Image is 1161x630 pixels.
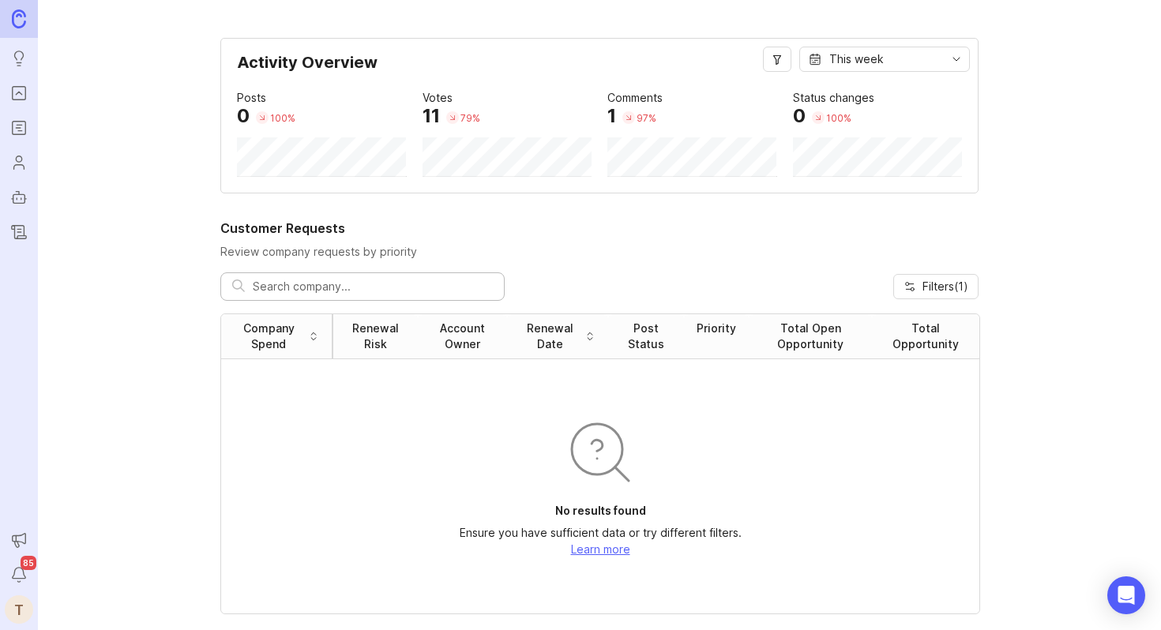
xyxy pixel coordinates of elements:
div: Votes [423,89,453,107]
div: Post Status [621,321,671,352]
div: Comments [607,89,663,107]
div: 97 % [637,111,656,125]
div: Open Intercom Messenger [1107,576,1145,614]
div: Activity Overview [237,54,962,83]
div: Status changes [793,89,874,107]
h2: Customer Requests [220,219,979,238]
div: Renewal Risk [346,321,405,352]
div: 100 % [826,111,851,125]
div: This week [829,51,884,68]
div: Account Owner [430,321,494,352]
div: 100 % [270,111,295,125]
div: Priority [697,321,736,336]
button: T [5,595,33,624]
div: Company Spend [234,321,304,352]
input: Search company... [253,278,493,295]
p: No results found [555,503,646,519]
svg: toggle icon [944,53,969,66]
a: Ideas [5,44,33,73]
p: Review company requests by priority [220,244,979,260]
div: Renewal Date [520,321,580,352]
a: Users [5,148,33,177]
span: Filters [922,279,968,294]
a: Roadmaps [5,114,33,142]
p: Ensure you have sufficient data or try different filters. [460,525,742,541]
img: svg+xml;base64,PHN2ZyB3aWR0aD0iOTYiIGhlaWdodD0iOTYiIGZpbGw9Im5vbmUiIHhtbG5zPSJodHRwOi8vd3d3LnczLm... [562,414,638,490]
div: Total Open Opportunity [761,321,859,352]
a: Learn more [571,542,630,556]
button: Announcements [5,526,33,554]
button: Notifications [5,561,33,589]
img: Canny Home [12,9,26,28]
span: ( 1 ) [954,279,968,293]
span: 85 [21,556,36,570]
div: 0 [793,107,806,126]
a: Portal [5,79,33,107]
div: Total Opportunity [885,321,967,352]
div: 0 [237,107,250,126]
div: 11 [423,107,440,126]
div: 79 % [460,111,480,125]
div: 1 [607,107,616,126]
div: Posts [237,89,266,107]
a: Autopilot [5,183,33,212]
button: Filters(1) [893,274,979,299]
a: Changelog [5,218,33,246]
